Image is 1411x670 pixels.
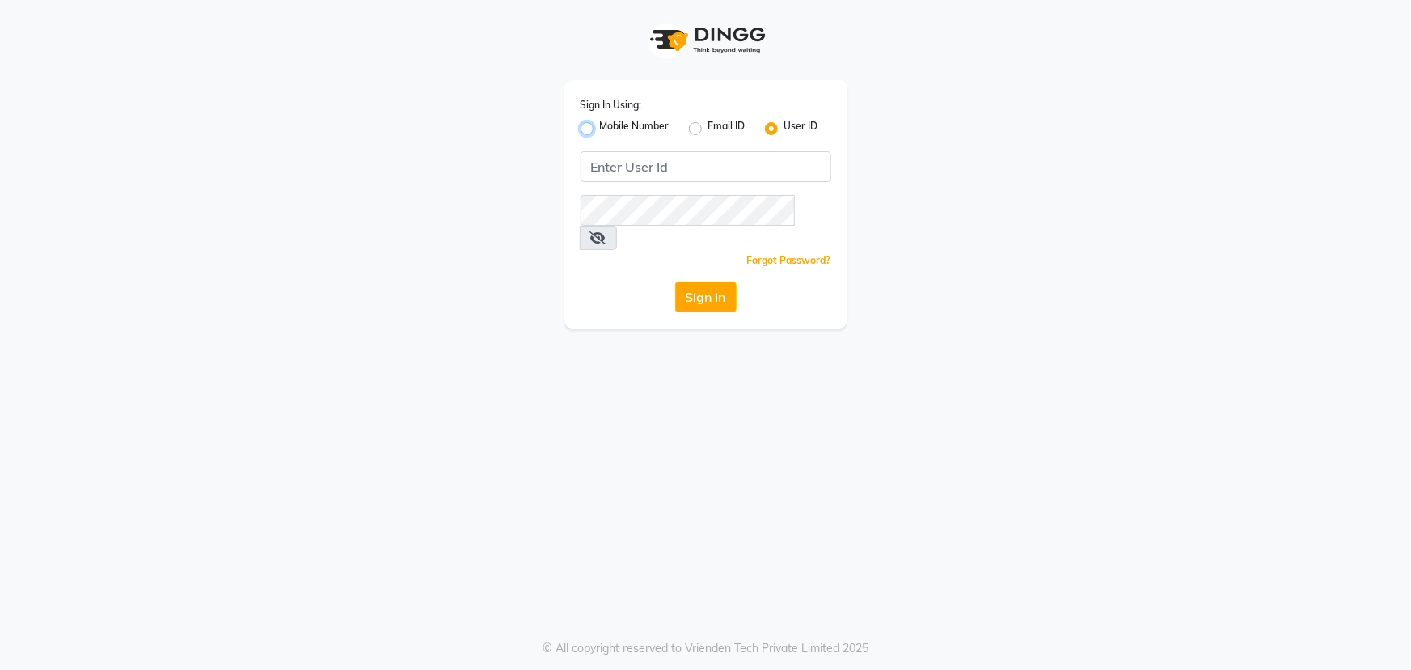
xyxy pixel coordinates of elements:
img: logo1.svg [641,16,771,64]
input: Username [581,151,831,182]
label: Mobile Number [600,119,670,138]
label: Email ID [708,119,746,138]
label: User ID [784,119,818,138]
label: Sign In Using: [581,98,642,112]
a: Forgot Password? [747,254,831,266]
button: Sign In [675,282,737,312]
input: Username [581,195,795,226]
